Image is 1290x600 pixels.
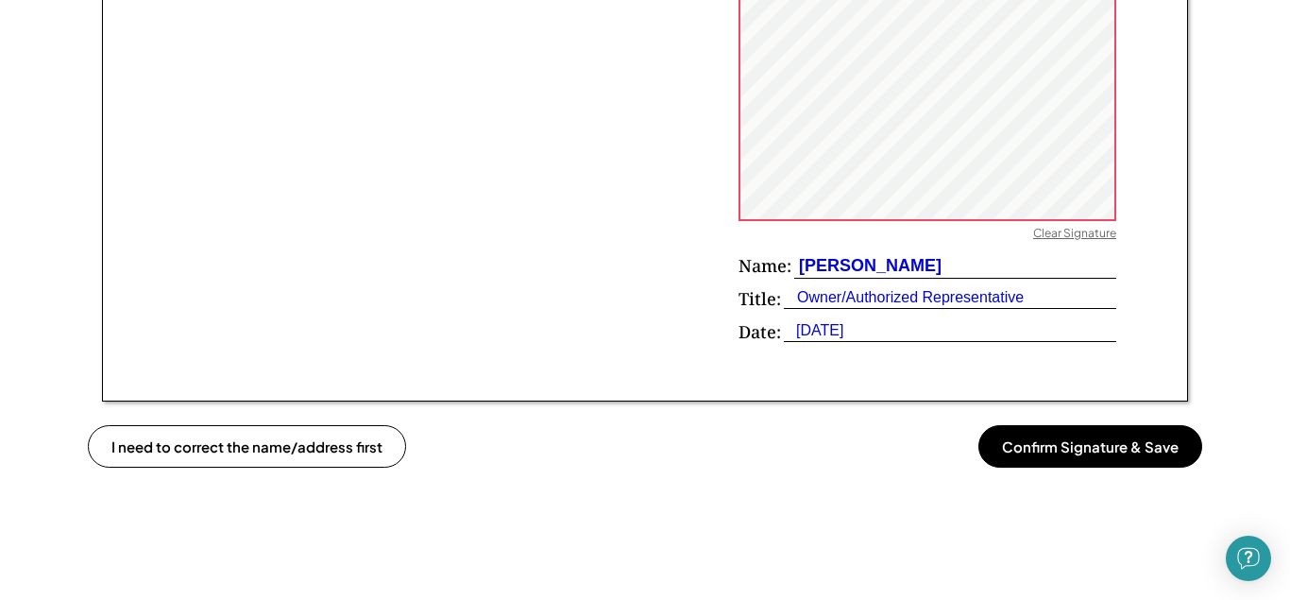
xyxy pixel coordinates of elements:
[738,320,781,344] div: Date:
[784,320,843,341] div: [DATE]
[794,254,942,278] div: [PERSON_NAME]
[784,287,1024,308] div: Owner/Authorized Representative
[1033,226,1116,245] div: Clear Signature
[738,287,781,311] div: Title:
[738,254,791,278] div: Name:
[1226,536,1271,581] div: Open Intercom Messenger
[978,425,1202,468] button: Confirm Signature & Save
[88,425,406,468] button: I need to correct the name/address first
